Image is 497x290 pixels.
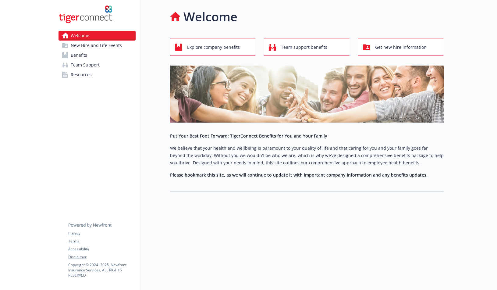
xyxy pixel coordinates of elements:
[68,262,135,278] p: Copyright © 2024 - 2025 , Newfront Insurance Services, ALL RIGHTS RESERVED
[358,38,444,56] button: Get new hire information
[71,31,89,41] span: Welcome
[71,60,100,70] span: Team Support
[71,70,92,80] span: Resources
[281,41,327,53] span: Team support benefits
[375,41,427,53] span: Get new hire information
[59,41,136,50] a: New Hire and Life Events
[71,50,87,60] span: Benefits
[68,246,135,252] a: Accessibility
[68,231,135,236] a: Privacy
[183,8,237,26] h1: Welcome
[170,66,444,123] img: overview page banner
[170,133,327,139] strong: Put Your Best Foot Forward: TigerConnect Benefits for You and Your Family
[59,50,136,60] a: Benefits
[59,70,136,80] a: Resources
[68,254,135,260] a: Disclaimer
[170,172,428,178] strong: Please bookmark this site, as we will continue to update it with important company information an...
[71,41,122,50] span: New Hire and Life Events
[59,31,136,41] a: Welcome
[264,38,350,56] button: Team support benefits
[170,38,256,56] button: Explore company benefits
[68,238,135,244] a: Terms
[170,145,444,166] p: We believe that your health and wellbeing is paramount to your quality of life and that caring fo...
[187,41,240,53] span: Explore company benefits
[59,60,136,70] a: Team Support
